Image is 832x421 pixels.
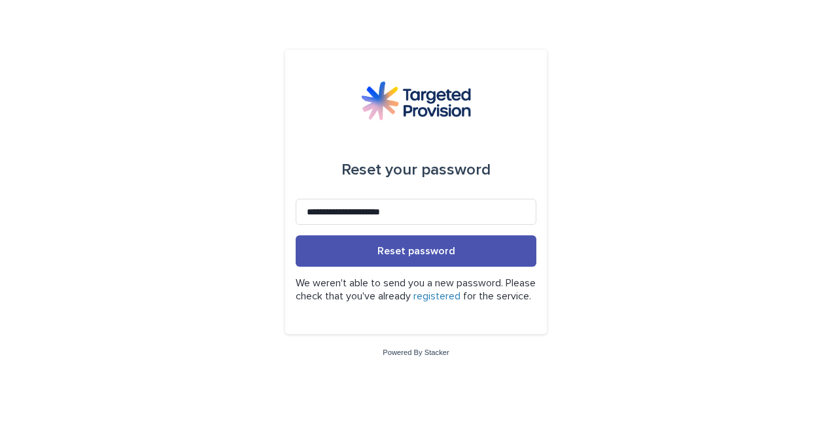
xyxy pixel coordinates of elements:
div: Reset your password [341,152,491,188]
button: Reset password [296,235,536,267]
span: Reset password [377,246,455,256]
a: Powered By Stacker [383,348,449,356]
p: We weren't able to send you a new password. Please check that you've already for the service. [296,277,536,302]
img: M5nRWzHhSzIhMunXDL62 [361,81,471,120]
a: registered [413,291,460,301]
